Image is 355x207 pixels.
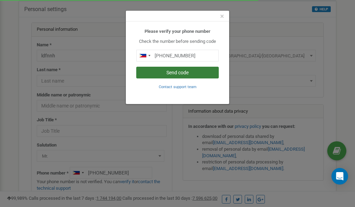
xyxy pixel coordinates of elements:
[159,84,197,89] a: Contact support team
[220,12,224,20] span: ×
[136,38,219,45] p: Check the number before sending code
[136,67,219,78] button: Send code
[159,85,197,89] small: Contact support team
[137,50,153,61] div: Telephone country code
[136,50,219,62] input: 0905 123 4567
[220,13,224,20] button: Close
[331,168,348,185] div: Open Intercom Messenger
[145,29,210,34] b: Please verify your phone number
